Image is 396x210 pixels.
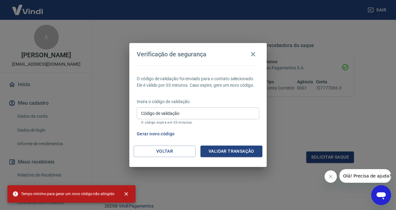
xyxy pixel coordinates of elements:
[137,76,259,89] p: O código de validação foi enviado para o contato selecionado. Ele é válido por 03 minutos. Caso e...
[325,170,337,183] iframe: Close message
[339,169,391,183] iframe: Message from company
[134,146,196,157] button: Voltar
[371,185,391,205] iframe: Button to launch messaging window
[137,50,206,58] h4: Verificação de segurança
[119,187,133,201] button: close
[134,128,177,140] button: Gerar novo código
[141,120,255,125] p: O código expira em 03 minutos.
[4,4,52,9] span: Olá! Precisa de ajuda?
[137,98,259,105] p: Insira o código de validação
[12,191,114,197] span: Tempo mínimo para gerar um novo código não atingido
[200,146,262,157] button: Validar transação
